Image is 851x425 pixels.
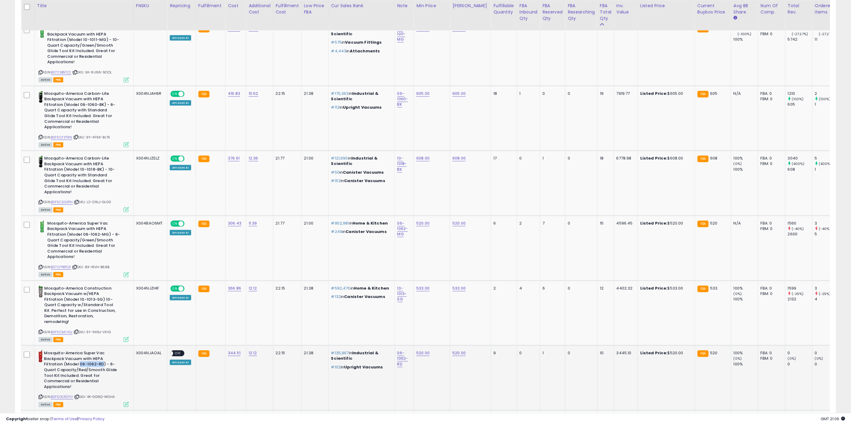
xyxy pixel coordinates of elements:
[354,285,389,291] span: Home & Kitchen
[276,156,297,161] div: 21.77
[452,3,488,9] div: [PERSON_NAME]
[331,294,390,299] p: in
[397,3,412,9] div: Note
[788,3,810,15] div: Total Rev.
[331,170,390,175] p: in
[568,221,593,226] div: 0
[39,26,129,82] div: ASIN:
[397,26,406,42] a: 10-1011-MG
[788,167,812,172] div: 608
[72,265,109,269] span: | SKU: 8X-IRVH-B68B
[228,155,240,161] a: 376.61
[815,167,839,172] div: 1
[821,416,845,422] span: 2025-10-9 21:06 GMT
[640,91,690,96] div: $605.00
[331,229,343,234] span: #249
[136,221,163,226] div: X004BAO6MT
[331,286,390,291] p: in
[39,91,129,147] div: ASIN:
[416,3,447,9] div: Min Price
[819,161,832,166] small: (400%)
[170,35,191,41] div: Amazon AI
[331,91,349,96] span: #170,363
[640,26,668,31] b: Listed Price:
[249,220,257,226] a: 11.39
[761,91,781,96] div: FBA: 0
[761,286,781,291] div: FBA: 0
[331,26,377,37] span: Industrial & Scientific
[184,91,193,96] span: OFF
[39,91,43,103] img: 31KYYvgFvPL._SL40_.jpg
[343,104,382,110] span: Upright Vacuums
[520,221,536,226] div: 2
[276,286,297,291] div: 22.15
[170,295,191,300] div: Amazon AI
[710,155,717,161] span: 608
[761,3,783,15] div: Num of Comp.
[331,229,390,234] p: in
[171,91,179,96] span: ON
[600,3,611,22] div: FBA Total Qty
[53,142,64,147] span: FBA
[416,350,430,356] a: 520.00
[331,26,390,37] p: in
[331,220,349,226] span: #952,981
[568,286,593,291] div: 0
[640,3,692,9] div: Listed Price
[51,394,73,399] a: B0F5DCRDYV
[198,286,210,292] small: FBA
[542,156,561,161] div: 1
[734,3,756,15] div: Avg BB Share
[542,3,563,22] div: FBA Reserved Qty
[815,231,839,237] div: 5
[276,91,297,96] div: 22.15
[198,3,223,9] div: Fulfillment
[39,337,52,342] span: All listings currently available for purchase on Amazon
[39,402,52,407] span: All listings currently available for purchase on Amazon
[542,221,561,226] div: 7
[39,272,52,277] span: All listings currently available for purchase on Amazon
[788,102,812,107] div: 605
[640,156,690,161] div: $608.00
[136,286,163,291] div: X004NJZHIF
[815,37,839,42] div: 11
[331,350,378,361] span: Industrial & Scientific
[788,296,812,302] div: 2132
[815,361,839,367] div: 0
[228,350,241,356] a: 344.51
[78,416,104,422] a: Privacy Policy
[331,40,390,45] p: in
[792,291,804,296] small: (-25%)
[761,96,781,102] div: FBM: 0
[761,350,781,356] div: FBA: 0
[788,361,812,367] div: 0
[397,285,407,302] a: 10-1013-SG
[738,32,751,36] small: (-100%)
[344,364,383,370] span: Upright Vacuums
[815,286,839,291] div: 3
[761,291,781,296] div: FBM: 0
[331,91,378,102] span: Industrial & Scientific
[640,220,668,226] b: Listed Price:
[640,91,668,96] b: Listed Price:
[44,286,117,326] b: Mosquito-America Construction Backpack Vacuum w/HEPA Filtration (Model 10-1013-SG) 10-Quart Capac...
[792,226,804,231] small: (-40%)
[249,91,258,97] a: 10.62
[568,91,593,96] div: 0
[73,330,111,334] span: | SKU: 5Y-9K9J-VXVS
[331,178,341,184] span: #153
[249,155,258,161] a: 12.36
[171,286,179,291] span: ON
[228,285,241,291] a: 366.86
[761,161,781,166] div: FBM: 0
[734,296,758,302] div: 100%
[228,91,240,97] a: 416.83
[697,221,709,227] small: FBA
[493,350,512,356] div: 9
[53,77,64,82] span: FBA
[819,32,835,36] small: (-27.27%)
[228,220,241,226] a: 306.43
[416,155,430,161] a: 608.00
[6,416,104,422] div: seller snap | |
[51,70,71,75] a: B0723B5TZ2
